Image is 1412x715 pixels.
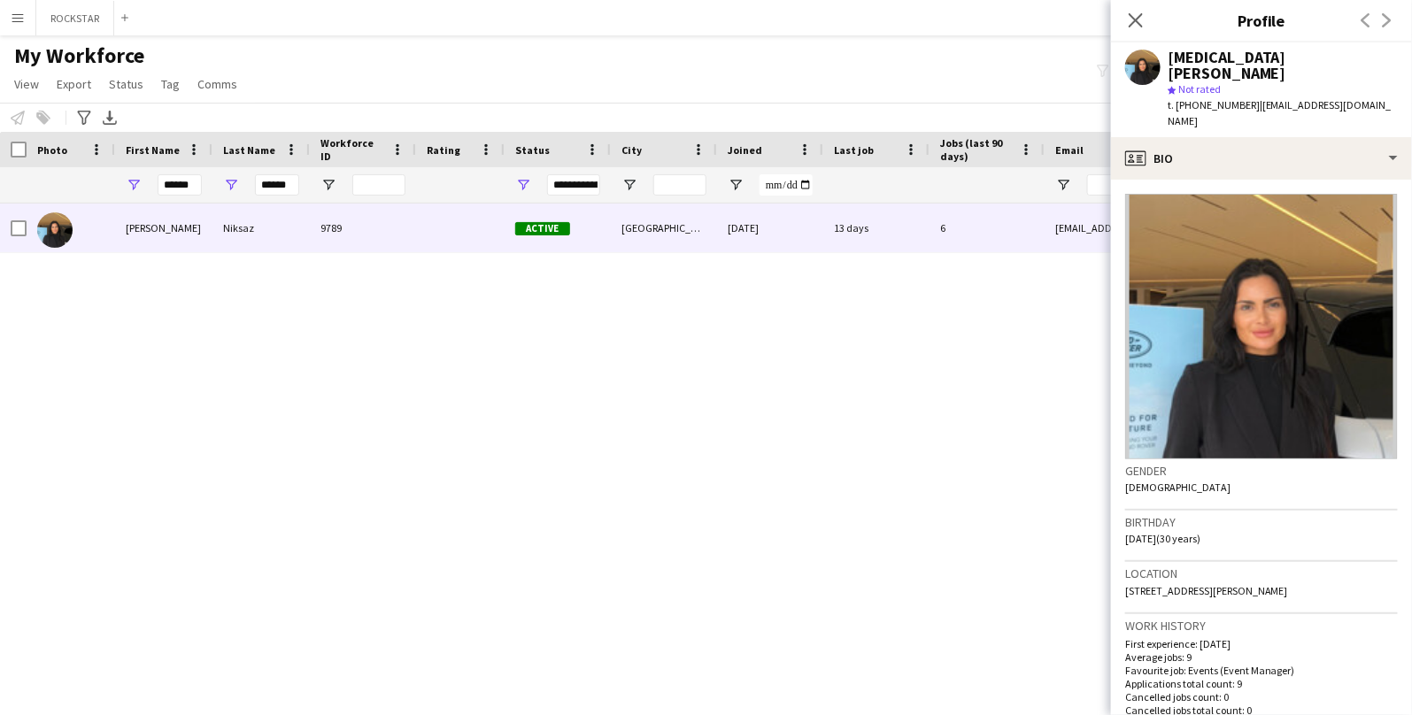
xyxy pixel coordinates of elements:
[1125,194,1398,459] img: Crew avatar or photo
[1125,690,1398,703] p: Cancelled jobs count: 0
[50,73,98,96] a: Export
[320,177,336,193] button: Open Filter Menu
[834,143,874,157] span: Last job
[212,204,310,252] div: Niksaz
[1125,532,1200,545] span: [DATE] (30 years)
[7,73,46,96] a: View
[109,76,143,92] span: Status
[14,76,39,92] span: View
[310,204,416,252] div: 9789
[126,177,142,193] button: Open Filter Menu
[99,107,120,128] app-action-btn: Export XLSX
[1055,177,1071,193] button: Open Filter Menu
[1125,565,1398,581] h3: Location
[515,143,550,157] span: Status
[115,204,212,252] div: [PERSON_NAME]
[427,143,460,157] span: Rating
[940,136,1013,163] span: Jobs (last 90 days)
[728,177,744,193] button: Open Filter Menu
[1125,514,1398,530] h3: Birthday
[760,174,813,196] input: Joined Filter Input
[320,136,384,163] span: Workforce ID
[653,174,706,196] input: City Filter Input
[223,177,239,193] button: Open Filter Menu
[37,143,67,157] span: Photo
[1178,82,1221,96] span: Not rated
[1168,98,1260,111] span: t. [PHONE_NUMBER]
[197,76,237,92] span: Comms
[223,143,275,157] span: Last Name
[1087,174,1388,196] input: Email Filter Input
[930,204,1045,252] div: 6
[1125,664,1398,677] p: Favourite job: Events (Event Manager)
[1125,481,1231,494] span: [DEMOGRAPHIC_DATA]
[255,174,299,196] input: Last Name Filter Input
[1125,584,1288,597] span: [STREET_ADDRESS][PERSON_NAME]
[161,76,180,92] span: Tag
[1055,143,1084,157] span: Email
[1125,618,1398,634] h3: Work history
[621,143,642,157] span: City
[37,212,73,248] img: Yasmin Niksaz
[1125,650,1398,664] p: Average jobs: 9
[1125,677,1398,690] p: Applications total count: 9
[1111,9,1412,32] h3: Profile
[190,73,244,96] a: Comms
[823,204,930,252] div: 13 days
[102,73,150,96] a: Status
[57,76,91,92] span: Export
[154,73,187,96] a: Tag
[611,204,717,252] div: [GEOGRAPHIC_DATA]
[1045,204,1399,252] div: [EMAIL_ADDRESS][DOMAIN_NAME]
[1125,637,1398,650] p: First experience: [DATE]
[515,222,570,235] span: Active
[728,143,762,157] span: Joined
[1168,50,1398,81] div: [MEDICAL_DATA][PERSON_NAME]
[14,42,144,69] span: My Workforce
[1111,137,1412,180] div: Bio
[717,204,823,252] div: [DATE]
[621,177,637,193] button: Open Filter Menu
[36,1,114,35] button: ROCKSTAR
[73,107,95,128] app-action-btn: Advanced filters
[1168,98,1392,127] span: | [EMAIL_ADDRESS][DOMAIN_NAME]
[126,143,180,157] span: First Name
[1125,463,1398,479] h3: Gender
[352,174,405,196] input: Workforce ID Filter Input
[158,174,202,196] input: First Name Filter Input
[515,177,531,193] button: Open Filter Menu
